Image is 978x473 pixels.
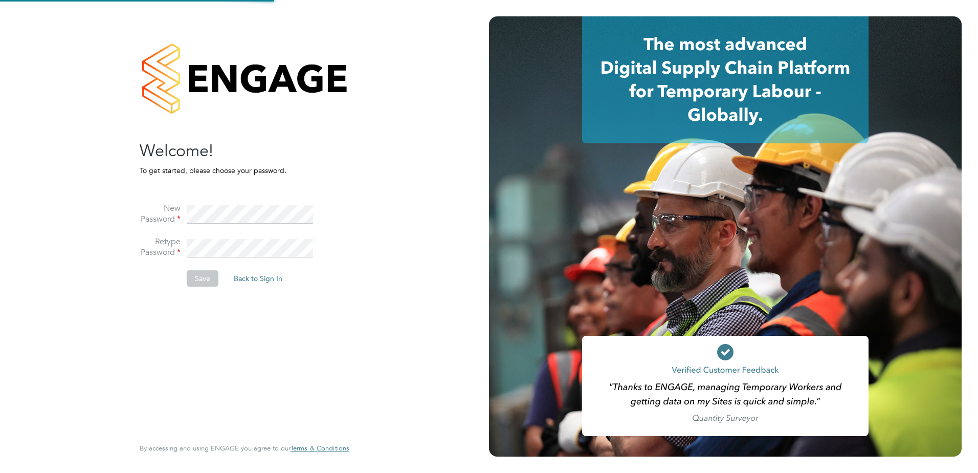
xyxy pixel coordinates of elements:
span: By accessing and using ENGAGE you agree to our [140,444,349,453]
p: To get started, please choose your password. [140,166,339,175]
label: Retype Password [140,236,181,258]
a: Terms & Conditions [291,444,349,453]
button: Save [187,270,218,287]
h2: Welcome! [140,140,339,162]
button: Back to Sign In [226,270,291,287]
label: New Password [140,203,181,225]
